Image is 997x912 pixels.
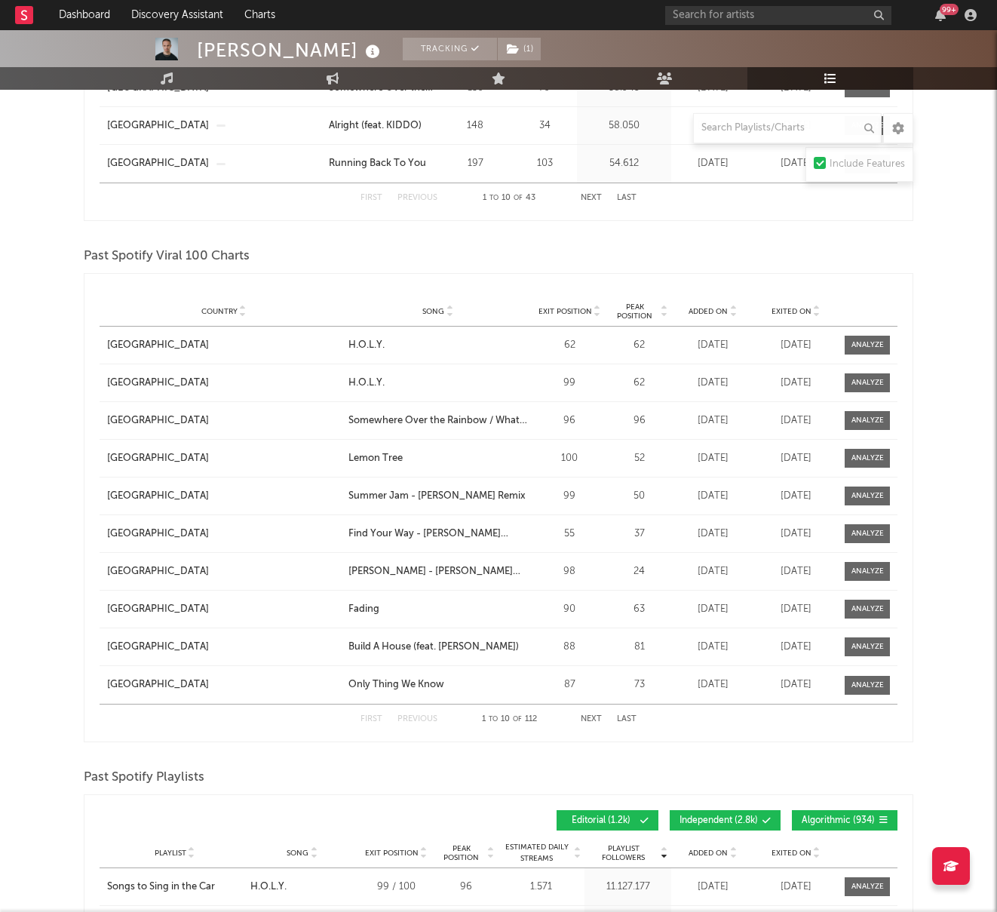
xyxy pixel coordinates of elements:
div: [DATE] [675,118,750,134]
a: [GEOGRAPHIC_DATA] [107,156,209,171]
div: 58.050 [581,118,667,134]
button: Tracking [403,38,497,60]
a: Only Thing We Know [348,677,528,692]
div: 50 [611,489,667,504]
div: H.O.L.Y. [348,338,385,353]
span: Added On [689,849,728,858]
div: [GEOGRAPHIC_DATA] [107,527,209,542]
div: Fading [348,602,379,617]
a: [GEOGRAPHIC_DATA] [107,640,341,655]
button: Last [617,715,637,723]
div: 1.571 [502,880,581,895]
span: Playlist Followers [588,844,658,862]
div: 11.127.177 [588,880,667,895]
div: 34 [517,118,573,134]
div: 90 [535,602,603,617]
div: 99 [535,489,603,504]
button: 99+ [935,9,946,21]
span: Song [287,849,308,858]
span: Song [422,307,444,316]
span: Editorial ( 1.2k ) [566,816,636,825]
span: Country [201,307,238,316]
div: Running Back To You [329,156,426,171]
a: [GEOGRAPHIC_DATA] [107,602,341,617]
div: 103 [517,156,573,171]
span: Past Spotify Viral 100 Charts [84,247,250,266]
div: [DATE] [758,640,833,655]
a: Alright (feat. KIDDO) [329,118,434,134]
a: [GEOGRAPHIC_DATA] [107,338,341,353]
input: Search Playlists/Charts [693,113,882,143]
div: 99 / 100 [362,880,430,895]
button: (1) [498,38,541,60]
span: Exited On [772,849,811,858]
div: 63 [611,602,667,617]
div: Songs to Sing in the Car [107,880,215,895]
div: 148 [441,118,509,134]
div: [DATE] [758,489,833,504]
div: [DATE] [758,527,833,542]
span: Exit Position [538,307,592,316]
div: [GEOGRAPHIC_DATA] [107,564,209,579]
span: Playlist [155,849,186,858]
button: Previous [397,194,437,202]
div: Include Features [830,155,905,173]
span: Added On [689,307,728,316]
span: to [489,716,498,723]
a: [GEOGRAPHIC_DATA] [107,451,341,466]
div: [DATE] [758,602,833,617]
div: 99 + [940,4,959,15]
a: [GEOGRAPHIC_DATA] [107,677,341,692]
div: Somewhere Over the Rainbow / What a Wonderful World [348,413,528,428]
div: [DATE] [675,527,750,542]
a: H.O.L.Y. [348,338,528,353]
span: Past Spotify Playlists [84,769,204,787]
span: ( 1 ) [497,38,541,60]
div: [PERSON_NAME] - [PERSON_NAME] Remix [348,564,528,579]
div: [DATE] [758,376,833,391]
div: 81 [611,640,667,655]
a: [GEOGRAPHIC_DATA] [107,527,341,542]
div: 197 [441,156,509,171]
div: [DATE] [675,156,750,171]
a: Find Your Way - [PERSON_NAME] Radio Edit [348,527,528,542]
div: [DATE] [675,602,750,617]
div: H.O.L.Y. [250,880,287,895]
a: H.O.L.Y. [348,376,528,391]
div: [DATE] [758,880,833,895]
a: Lemon Tree [348,451,528,466]
a: Summer Jam - [PERSON_NAME] Remix [348,489,528,504]
span: Peak Position [437,844,485,862]
div: [DATE] [675,489,750,504]
button: Independent(2.8k) [670,810,781,831]
div: [DATE] [675,451,750,466]
div: 52 [611,451,667,466]
div: [DATE] [758,451,833,466]
a: Build A House (feat. [PERSON_NAME]) [348,640,528,655]
button: Editorial(1.2k) [557,810,658,831]
div: 96 [437,880,494,895]
input: Search for artists [665,6,891,25]
a: [GEOGRAPHIC_DATA] [107,118,209,134]
span: Exited On [772,307,811,316]
div: 1 10 43 [468,189,551,207]
div: 55 [535,527,603,542]
div: 24 [611,564,667,579]
div: [DATE] [675,413,750,428]
a: [GEOGRAPHIC_DATA] [107,564,341,579]
div: [GEOGRAPHIC_DATA] [107,376,209,391]
button: Algorithmic(934) [792,810,897,831]
div: [GEOGRAPHIC_DATA] [107,451,209,466]
div: [GEOGRAPHIC_DATA] [107,677,209,692]
a: [GEOGRAPHIC_DATA] [107,376,341,391]
div: 100 [535,451,603,466]
div: 98 [535,564,603,579]
button: Last [617,194,637,202]
div: 62 [535,338,603,353]
div: 37 [611,527,667,542]
div: Lemon Tree [348,451,403,466]
div: [DATE] [675,880,750,895]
